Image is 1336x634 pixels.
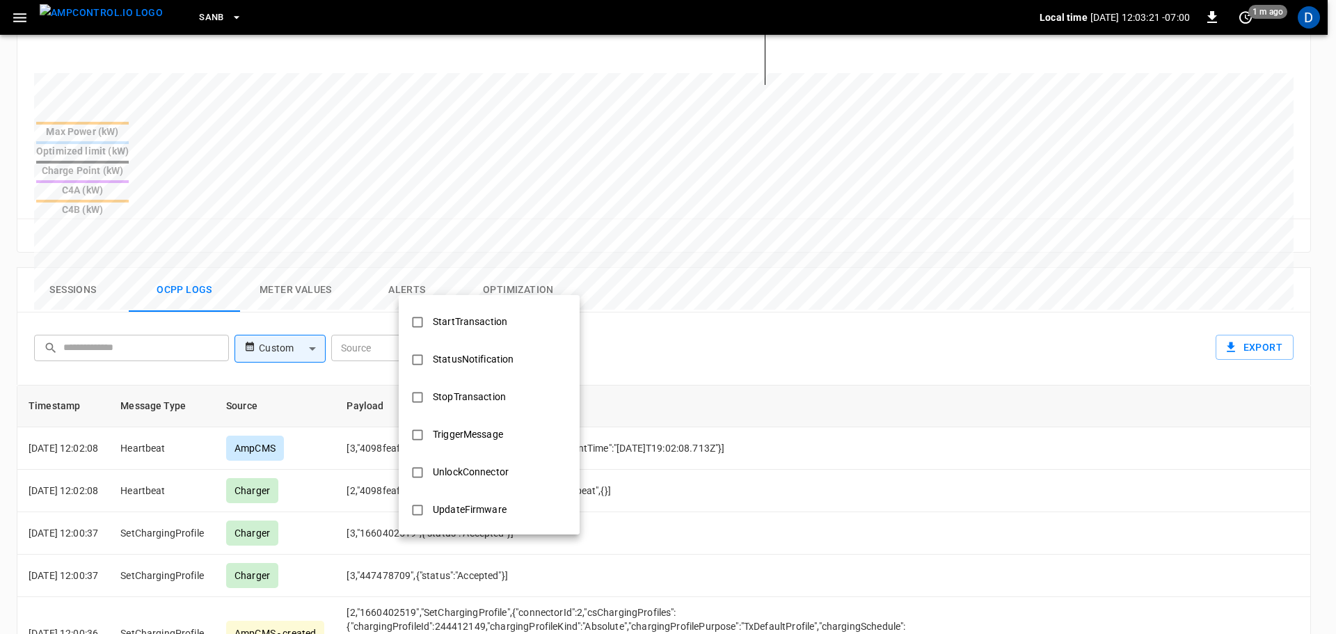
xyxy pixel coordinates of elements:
[424,422,511,447] div: TriggerMessage
[424,459,517,485] div: UnlockConnector
[424,384,514,410] div: StopTransaction
[424,497,515,523] div: UpdateFirmware
[424,309,516,335] div: StartTransaction
[424,347,522,372] div: StatusNotification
